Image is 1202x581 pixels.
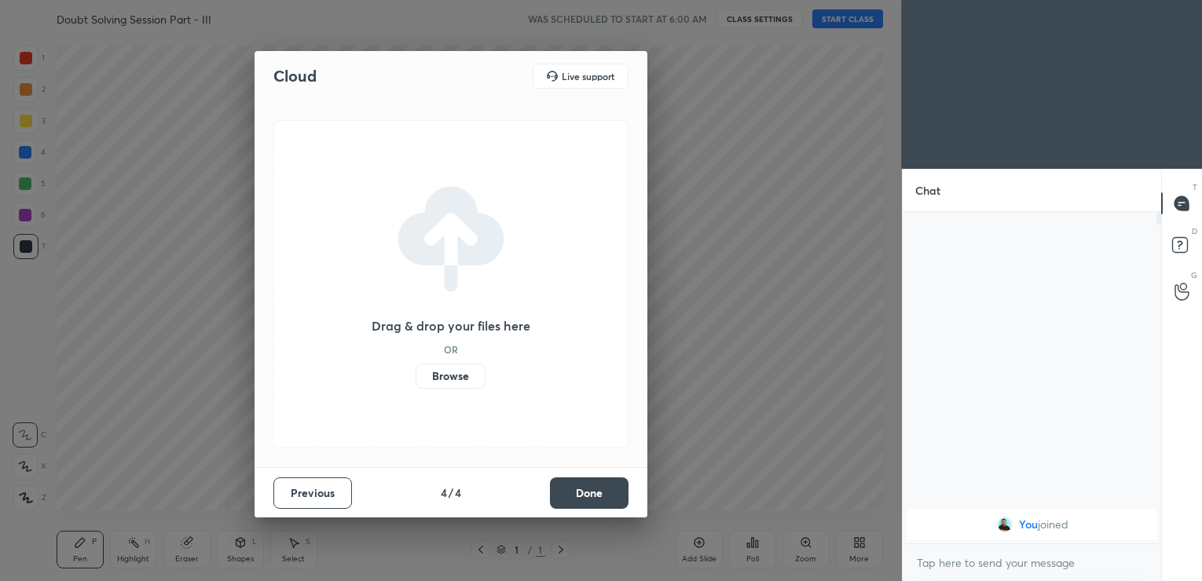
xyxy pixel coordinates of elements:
[562,71,614,81] h5: Live support
[455,484,461,501] h4: 4
[441,484,447,501] h4: 4
[449,484,453,501] h4: /
[1018,518,1037,531] span: You
[996,517,1012,532] img: e190d090894346628c4d23d0925f5890.jpg
[1193,181,1197,193] p: T
[903,170,953,211] p: Chat
[273,66,317,86] h2: Cloud
[1037,518,1068,531] span: joined
[1191,269,1197,281] p: G
[903,506,1162,543] div: grid
[1192,225,1197,237] p: D
[372,320,530,332] h3: Drag & drop your files here
[273,477,352,509] button: Previous
[444,345,458,354] h5: OR
[550,477,628,509] button: Done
